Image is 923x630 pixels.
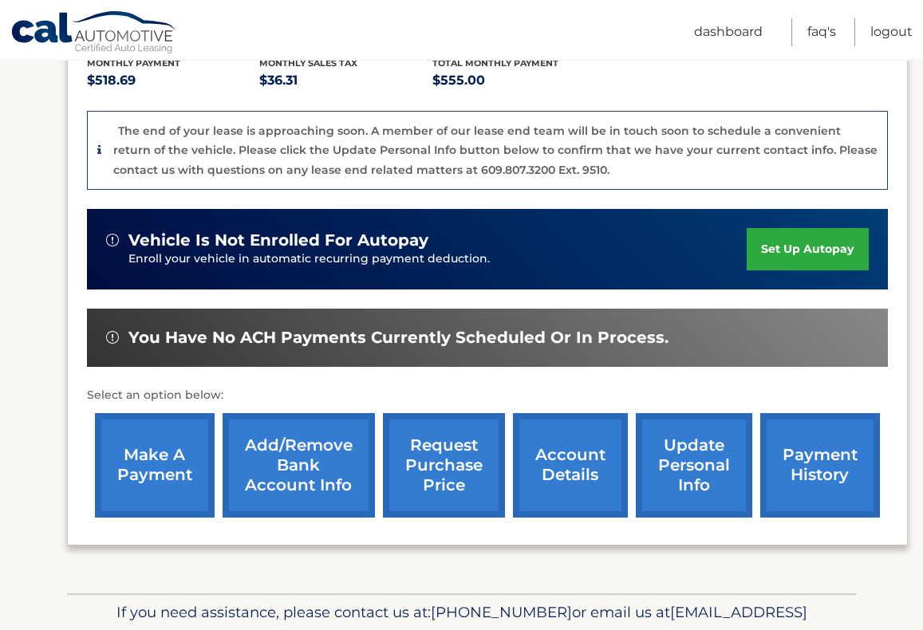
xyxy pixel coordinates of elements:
p: The end of your lease is approaching soon. A member of our lease end team will be in touch soon t... [113,124,878,177]
a: Dashboard [694,18,763,46]
span: vehicle is not enrolled for autopay [128,230,428,250]
a: request purchase price [383,413,505,518]
a: update personal info [636,413,752,518]
span: Monthly sales Tax [259,57,357,69]
a: FAQ's [807,18,836,46]
p: $518.69 [87,69,260,92]
img: alert-white.svg [106,234,119,246]
a: set up autopay [747,228,868,270]
a: Cal Automotive [10,10,178,57]
span: Monthly Payment [87,57,180,69]
a: account details [513,413,628,518]
span: [PHONE_NUMBER] [431,603,572,621]
p: $36.31 [259,69,432,92]
a: payment history [760,413,880,518]
img: alert-white.svg [106,331,119,344]
span: Total Monthly Payment [432,57,558,69]
a: Add/Remove bank account info [223,413,375,518]
p: Select an option below: [87,386,888,405]
p: $555.00 [432,69,605,92]
a: make a payment [95,413,215,518]
span: You have no ACH payments currently scheduled or in process. [128,328,669,348]
p: Enroll your vehicle in automatic recurring payment deduction. [128,250,747,268]
a: Logout [870,18,913,46]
